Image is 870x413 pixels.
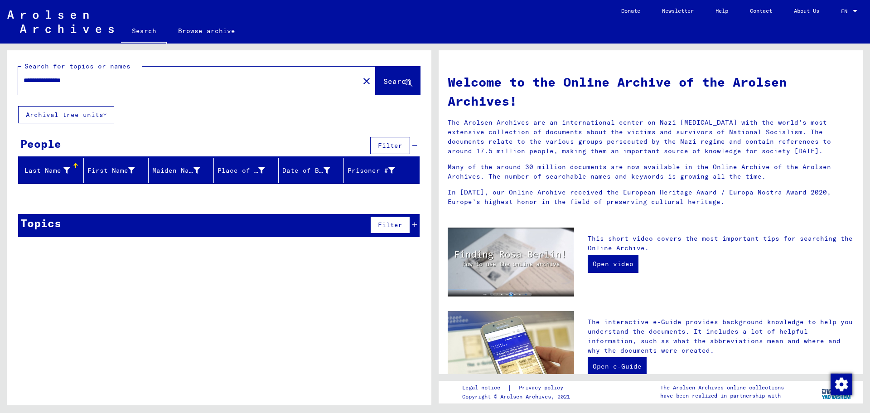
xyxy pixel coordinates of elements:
img: Arolsen_neg.svg [7,10,114,33]
p: Many of the around 30 million documents are now available in the Online Archive of the Arolsen Ar... [448,162,854,181]
p: Copyright © Arolsen Archives, 2021 [462,393,574,401]
div: Maiden Name [152,166,200,175]
button: Filter [370,137,410,154]
img: eguide.jpg [448,311,574,395]
button: Clear [358,72,376,90]
div: Date of Birth [282,163,343,178]
a: Open video [588,255,638,273]
p: This short video covers the most important tips for searching the Online Archive. [588,234,854,253]
a: Open e-Guide [588,357,647,375]
div: Maiden Name [152,163,213,178]
mat-label: Search for topics or names [24,62,130,70]
div: First Name [87,163,149,178]
mat-header-cell: Last Name [19,158,84,183]
span: Filter [378,141,402,150]
mat-header-cell: Prisoner # [344,158,420,183]
a: Privacy policy [512,383,574,393]
a: Legal notice [462,383,507,393]
div: Topics [20,215,61,231]
mat-header-cell: Maiden Name [149,158,214,183]
mat-icon: close [361,76,372,87]
button: Filter [370,216,410,233]
img: video.jpg [448,228,574,296]
p: The interactive e-Guide provides background knowledge to help you understand the documents. It in... [588,317,854,355]
p: The Arolsen Archives online collections [660,384,784,392]
div: Date of Birth [282,166,330,175]
div: People [20,136,61,152]
div: Place of Birth [217,166,265,175]
div: First Name [87,166,135,175]
h1: Welcome to the Online Archive of the Arolsen Archives! [448,73,854,111]
div: Place of Birth [217,163,279,178]
div: Prisoner # [348,163,409,178]
mat-header-cell: Date of Birth [279,158,344,183]
p: In [DATE], our Online Archive received the European Heritage Award / Europa Nostra Award 2020, Eu... [448,188,854,207]
span: Search [383,77,411,86]
img: Change consent [831,374,852,395]
div: Last Name [22,163,83,178]
button: Archival tree units [18,106,114,123]
div: Prisoner # [348,166,395,175]
mat-header-cell: Place of Birth [214,158,279,183]
a: Search [121,20,167,44]
mat-header-cell: First Name [84,158,149,183]
span: Filter [378,221,402,229]
div: | [462,383,574,393]
span: EN [841,8,851,15]
img: yv_logo.png [820,380,854,403]
p: have been realized in partnership with [660,392,784,400]
a: Browse archive [167,20,246,42]
button: Search [376,67,420,95]
p: The Arolsen Archives are an international center on Nazi [MEDICAL_DATA] with the world’s most ext... [448,118,854,156]
div: Last Name [22,166,70,175]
